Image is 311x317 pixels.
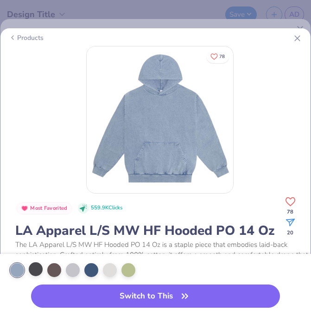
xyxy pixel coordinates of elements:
button: Like [285,194,295,217]
div: Products [9,33,44,43]
button: Switch to This [31,285,280,308]
span: 78 [219,54,225,58]
div: The LA Apparel L/S MW HF Hooded PO 14 Oz is a staple piece that embodies laid-back sophistication... [15,239,310,313]
span: 20 [287,229,293,237]
img: Most Favorited sort [21,205,28,212]
img: Front [87,46,233,193]
span: Most Favorited [30,206,67,211]
span: 78 [287,210,293,214]
button: Badge Button [16,202,72,214]
span: 559.9K Clicks [91,204,122,212]
div: LA Apparel L/S MW HF Hooded PO 14 Oz [15,222,310,239]
button: share [285,217,295,237]
button: Like [206,50,229,63]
